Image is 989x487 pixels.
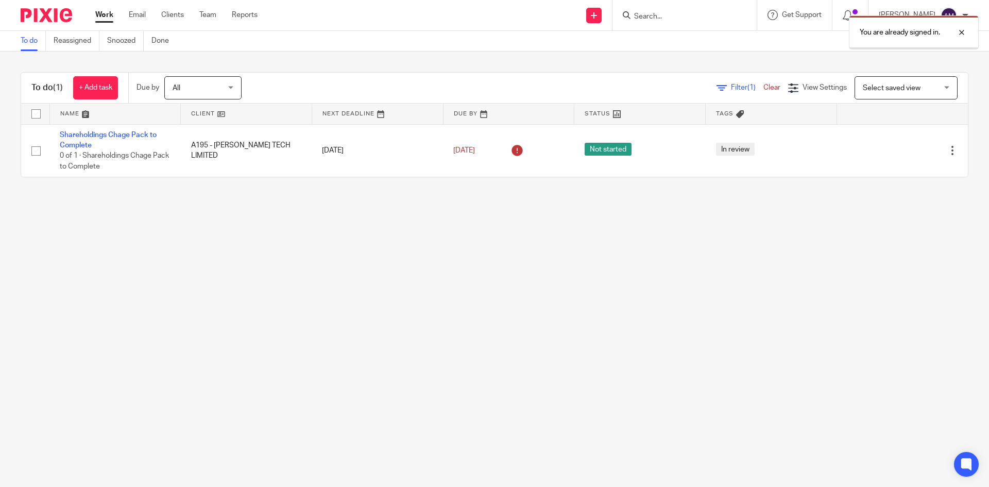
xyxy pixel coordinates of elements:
[173,85,180,92] span: All
[716,111,734,116] span: Tags
[129,10,146,20] a: Email
[312,124,443,177] td: [DATE]
[763,84,780,91] a: Clear
[747,84,756,91] span: (1)
[453,147,475,154] span: [DATE]
[60,152,169,170] span: 0 of 1 · Shareholdings Chage Pack to Complete
[863,85,920,92] span: Select saved view
[95,10,113,20] a: Work
[107,31,144,51] a: Snoozed
[21,31,46,51] a: To do
[232,10,258,20] a: Reports
[53,83,63,92] span: (1)
[54,31,99,51] a: Reassigned
[731,84,763,91] span: Filter
[803,84,847,91] span: View Settings
[716,143,755,156] span: In review
[21,8,72,22] img: Pixie
[860,27,940,38] p: You are already signed in.
[941,7,957,24] img: svg%3E
[137,82,159,93] p: Due by
[60,131,157,149] a: Shareholdings Chage Pack to Complete
[199,10,216,20] a: Team
[151,31,177,51] a: Done
[585,143,632,156] span: Not started
[73,76,118,99] a: + Add task
[161,10,184,20] a: Clients
[181,124,312,177] td: A195 - [PERSON_NAME] TECH LIMITED
[31,82,63,93] h1: To do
